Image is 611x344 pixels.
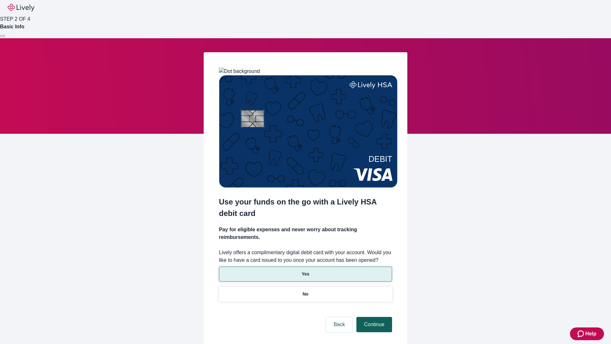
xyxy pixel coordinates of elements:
[356,317,392,332] button: Continue
[219,267,392,282] button: Yes
[326,317,353,332] button: Back
[219,196,392,219] h2: Use your funds on the go with a Lively HSA debit card
[219,68,260,75] img: Dot background
[219,75,397,188] img: Debit card
[219,226,392,241] h4: Pay for eligible expenses and never worry about tracking reimbursements.
[585,330,596,338] span: Help
[8,4,34,11] img: Lively
[219,287,392,302] button: No
[303,291,309,297] p: No
[570,327,604,340] button: Zendesk support iconHelp
[302,271,309,277] p: Yes
[219,249,392,264] label: Lively offers a complimentary digital debit card with your account. Would you like to have a card...
[578,330,585,338] svg: Zendesk support icon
